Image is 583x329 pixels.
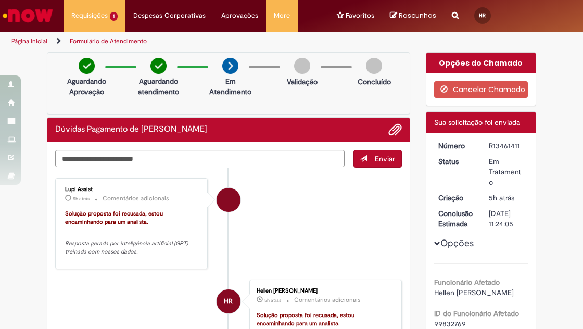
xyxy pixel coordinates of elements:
[67,76,106,97] p: Aguardando Aprovação
[399,10,436,20] span: Rascunhos
[264,297,281,303] span: 5h atrás
[430,141,481,151] dt: Número
[489,193,514,203] time: 29/08/2025 10:15:17
[110,12,118,21] span: 1
[103,194,169,203] small: Comentários adicionais
[11,37,47,45] a: Página inicial
[209,76,251,97] p: Em Atendimento
[489,156,524,187] div: Em Tratamento
[390,10,436,20] a: No momento, sua lista de rascunhos tem 0 Itens
[221,10,258,21] span: Aprovações
[1,5,55,26] img: ServiceNow
[55,125,207,134] h2: Dúvidas Pagamento de Salário Histórico de tíquete
[65,239,189,256] em: Resposta gerada por inteligência artificial (GPT) treinada com nossos dados.
[150,58,167,74] img: check-circle-green.png
[489,193,524,203] div: 29/08/2025 10:15:17
[430,193,481,203] dt: Criação
[222,58,238,74] img: arrow-next.png
[426,53,536,73] div: Opções do Chamado
[430,156,481,167] dt: Status
[294,58,310,74] img: img-circle-grey.png
[430,208,481,229] dt: Conclusão Estimada
[217,289,240,313] div: Hellen Caroline Teles Rodrigues
[257,288,391,294] div: Hellen [PERSON_NAME]
[388,123,402,136] button: Adicionar anexos
[257,311,356,327] font: Solução proposta foi recusada, estou encaminhando para um analista.
[434,309,519,318] b: ID do Funcionário Afetado
[73,196,90,202] span: 5h atrás
[70,37,147,45] a: Formulário de Atendimento
[434,319,466,328] span: 99832769
[353,150,402,168] button: Enviar
[224,289,233,314] span: HR
[217,188,240,212] div: Lupi Assist
[65,186,199,193] div: Lupi Assist
[346,10,374,21] span: Favoritos
[434,277,500,287] b: Funcionário Afetado
[65,210,164,226] font: Solução proposta foi recusada, estou encaminhando para um analista.
[294,296,361,305] small: Comentários adicionais
[375,154,395,163] span: Enviar
[138,76,179,97] p: Aguardando atendimento
[287,77,318,87] p: Validação
[133,10,206,21] span: Despesas Corporativas
[434,288,514,297] span: Hellen [PERSON_NAME]
[489,193,514,203] span: 5h atrás
[479,12,486,19] span: HR
[489,208,524,229] div: [DATE] 11:24:05
[79,58,95,74] img: check-circle-green.png
[366,58,382,74] img: img-circle-grey.png
[264,297,281,303] time: 29/08/2025 10:24:11
[8,32,332,51] ul: Trilhas de página
[358,77,391,87] p: Concluído
[55,150,345,168] textarea: Digite sua mensagem aqui...
[489,141,524,151] div: R13461411
[73,196,90,202] time: 29/08/2025 10:24:12
[434,81,528,98] button: Cancelar Chamado
[434,118,520,127] span: Sua solicitação foi enviada
[71,10,108,21] span: Requisições
[274,10,290,21] span: More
